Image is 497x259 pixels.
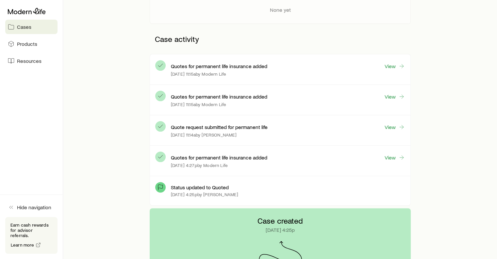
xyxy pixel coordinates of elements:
[171,184,229,191] p: Status updated to Quoted
[171,192,238,197] p: [DATE] 4:25p by [PERSON_NAME]
[17,58,41,64] span: Resources
[17,24,31,30] span: Cases
[171,163,228,168] p: [DATE] 4:27p by Modern Life
[384,63,405,70] a: View
[384,93,405,100] a: View
[171,132,237,138] p: [DATE] 11:14a by [PERSON_NAME]
[266,227,295,233] p: [DATE] 4:25p
[171,102,226,107] p: [DATE] 11:15a by Modern Life
[5,20,58,34] a: Cases
[5,200,58,214] button: Hide navigation
[17,41,37,47] span: Products
[270,7,291,13] p: None yet
[384,123,405,131] a: View
[150,29,411,49] p: Case activity
[5,37,58,51] a: Products
[10,222,52,238] p: Earn cash rewards for advisor referrals.
[384,154,405,161] a: View
[257,216,303,225] p: Case created
[171,93,267,100] p: Quotes for permanent life insurance added
[171,124,268,130] p: Quote request submitted for permanent life
[171,154,267,161] p: Quotes for permanent life insurance added
[5,217,58,254] div: Earn cash rewards for advisor referrals.Learn more
[17,204,51,211] span: Hide navigation
[11,243,34,247] span: Learn more
[171,63,267,69] p: Quotes for permanent life insurance added
[5,54,58,68] a: Resources
[171,71,226,77] p: [DATE] 11:15a by Modern Life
